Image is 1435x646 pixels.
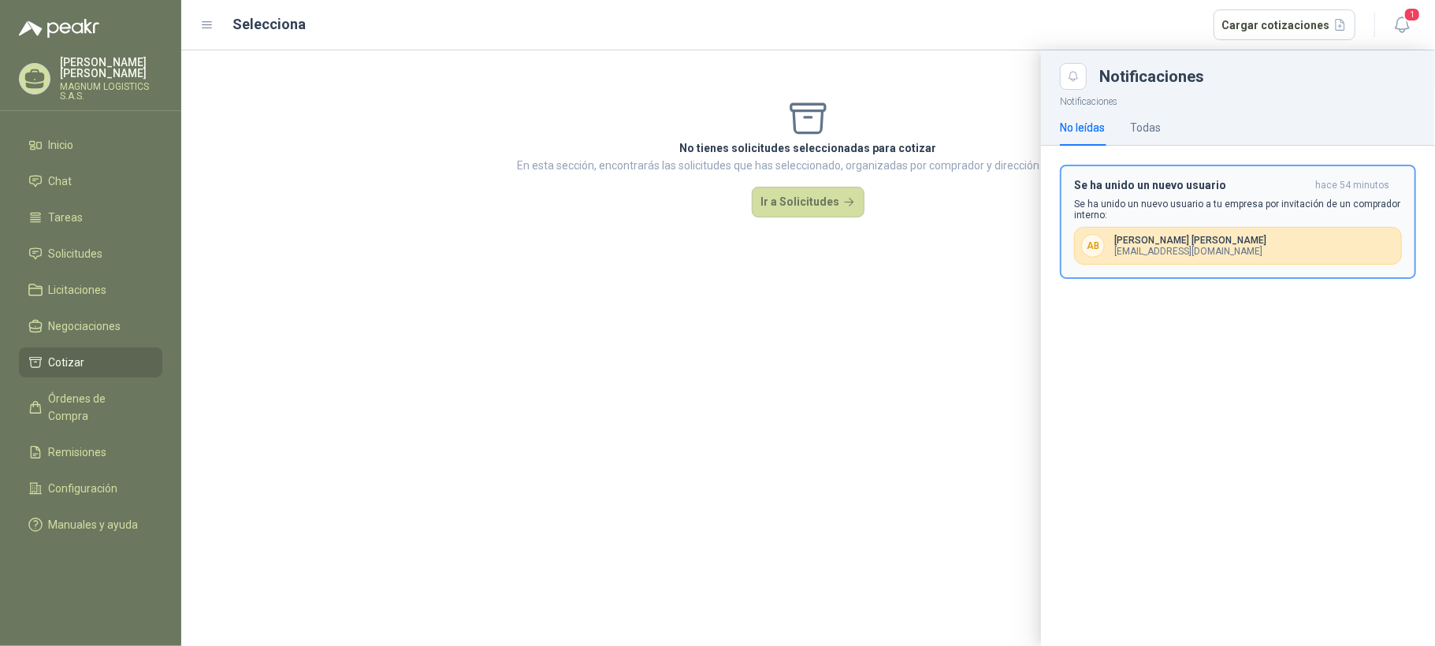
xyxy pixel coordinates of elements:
[49,245,103,262] span: Solicitudes
[19,473,162,503] a: Configuración
[60,82,162,101] p: MAGNUM LOGISTICS S.A.S.
[19,347,162,377] a: Cotizar
[1060,119,1105,136] div: No leídas
[19,239,162,269] a: Solicitudes
[49,209,84,226] span: Tareas
[1214,9,1356,41] button: Cargar cotizaciones
[19,510,162,540] a: Manuales y ayuda
[233,13,307,35] h2: Selecciona
[60,57,162,79] p: [PERSON_NAME] [PERSON_NAME]
[1114,246,1266,257] p: [EMAIL_ADDRESS][DOMAIN_NAME]
[19,437,162,467] a: Remisiones
[1130,119,1161,136] div: Todas
[19,311,162,341] a: Negociaciones
[1060,165,1416,279] button: Se ha unido un nuevo usuariohace 54 minutos Se ha unido un nuevo usuario a tu empresa por invitac...
[49,136,74,154] span: Inicio
[1099,69,1416,84] div: Notificaciones
[1081,234,1105,258] span: A B
[1388,11,1416,39] button: 1
[49,390,147,425] span: Órdenes de Compra
[49,444,107,461] span: Remisiones
[1403,7,1421,22] span: 1
[19,275,162,305] a: Licitaciones
[19,202,162,232] a: Tareas
[1114,235,1266,246] p: [PERSON_NAME] [PERSON_NAME]
[49,516,139,533] span: Manuales y ayuda
[49,480,118,497] span: Configuración
[19,19,99,38] img: Logo peakr
[1060,63,1087,90] button: Close
[49,173,72,190] span: Chat
[1041,90,1435,110] p: Notificaciones
[19,130,162,160] a: Inicio
[1074,179,1309,192] h3: Se ha unido un nuevo usuario
[19,166,162,196] a: Chat
[49,281,107,299] span: Licitaciones
[19,384,162,431] a: Órdenes de Compra
[49,354,85,371] span: Cotizar
[1315,179,1389,192] span: hace 54 minutos
[49,317,121,335] span: Negociaciones
[1074,199,1402,221] p: Se ha unido un nuevo usuario a tu empresa por invitación de un comprador interno:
